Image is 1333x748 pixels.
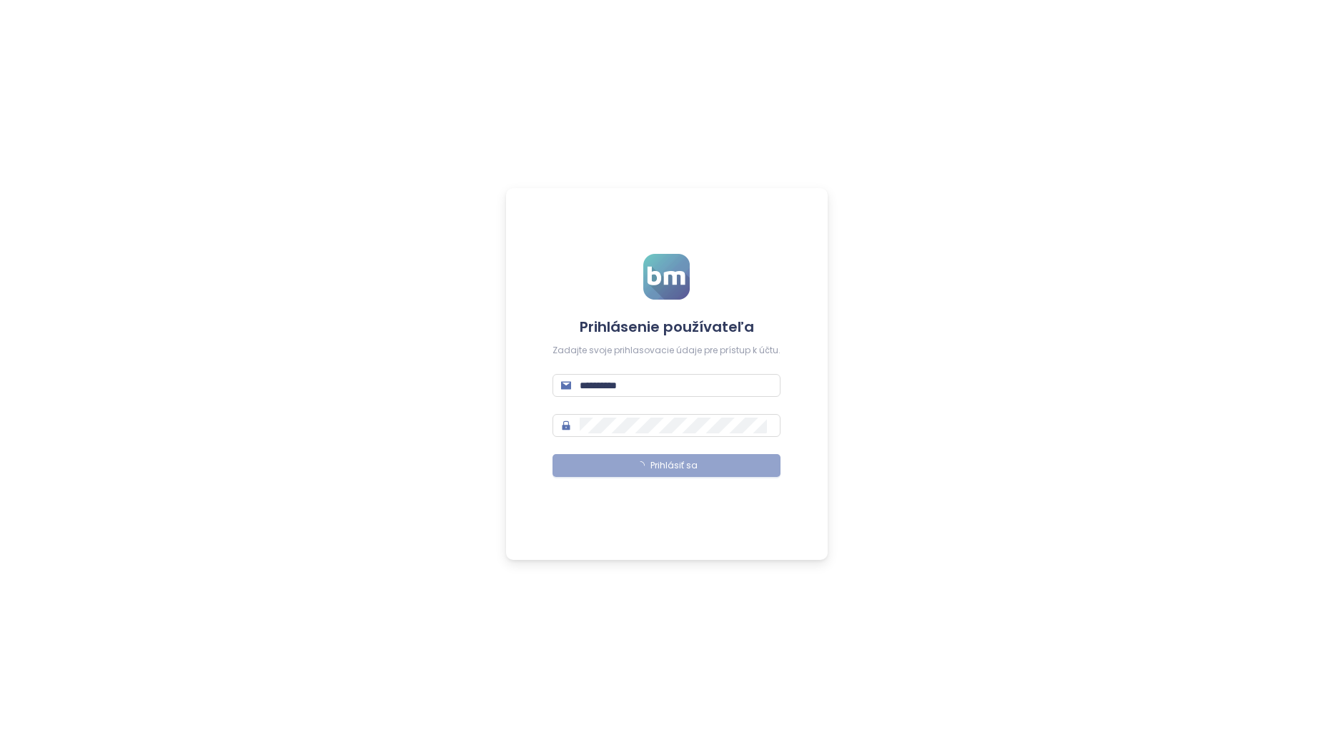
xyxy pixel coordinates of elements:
[650,459,698,473] span: Prihlásiť sa
[561,380,571,390] span: mail
[552,454,781,477] button: Prihlásiť sa
[643,254,690,300] img: logo
[552,317,781,337] h4: Prihlásenie používateľa
[552,344,781,358] div: Zadajte svoje prihlasovacie údaje pre prístup k účtu.
[561,420,571,430] span: lock
[636,461,645,470] span: loading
